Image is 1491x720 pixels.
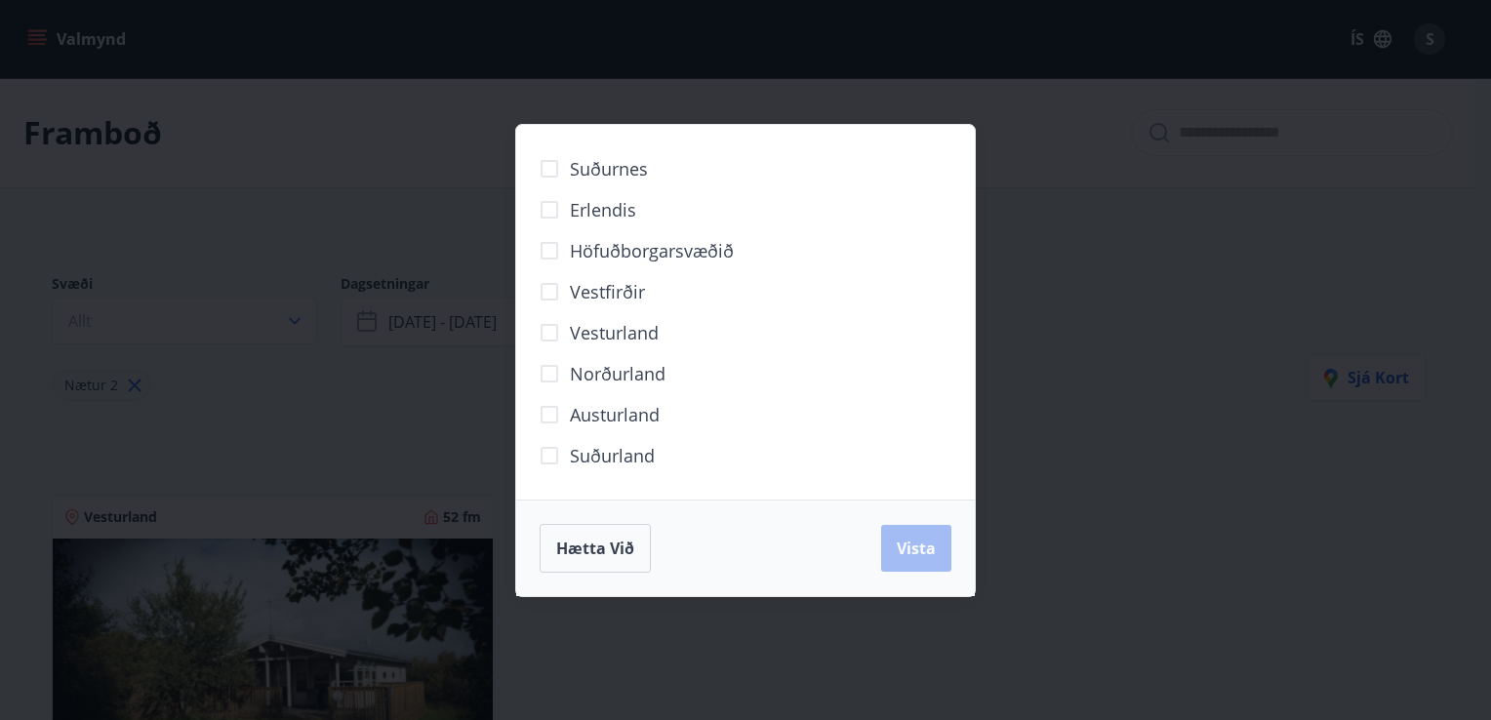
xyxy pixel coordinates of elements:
[556,538,634,559] span: Hætta við
[540,524,651,573] button: Hætta við
[570,279,645,304] span: Vestfirðir
[570,197,636,222] span: Erlendis
[570,320,659,345] span: Vesturland
[570,443,655,468] span: Suðurland
[570,238,734,263] span: Höfuðborgarsvæðið
[570,402,660,427] span: Austurland
[570,156,648,181] span: Suðurnes
[570,361,665,386] span: Norðurland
